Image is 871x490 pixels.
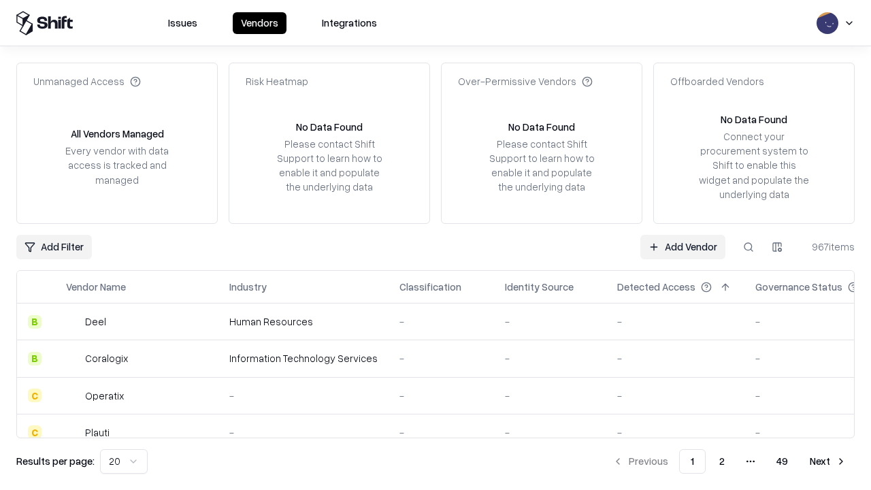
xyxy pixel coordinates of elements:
[640,235,725,259] a: Add Vendor
[246,74,308,88] div: Risk Heatmap
[802,449,855,474] button: Next
[617,314,734,329] div: -
[28,389,42,402] div: C
[296,120,363,134] div: No Data Found
[273,137,386,195] div: Please contact Shift Support to learn how to enable it and populate the underlying data
[71,127,164,141] div: All Vendors Managed
[721,112,787,127] div: No Data Found
[800,240,855,254] div: 967 items
[229,389,378,403] div: -
[229,351,378,365] div: Information Technology Services
[458,74,593,88] div: Over-Permissive Vendors
[66,389,80,402] img: Operatix
[508,120,575,134] div: No Data Found
[399,425,483,440] div: -
[28,352,42,365] div: B
[16,235,92,259] button: Add Filter
[679,449,706,474] button: 1
[66,315,80,329] img: Deel
[708,449,736,474] button: 2
[85,389,124,403] div: Operatix
[160,12,206,34] button: Issues
[399,351,483,365] div: -
[85,314,106,329] div: Deel
[399,314,483,329] div: -
[617,389,734,403] div: -
[505,280,574,294] div: Identity Source
[28,315,42,329] div: B
[617,425,734,440] div: -
[66,425,80,439] img: Plauti
[66,352,80,365] img: Coralogix
[399,389,483,403] div: -
[399,280,461,294] div: Classification
[766,449,799,474] button: 49
[505,351,595,365] div: -
[229,425,378,440] div: -
[670,74,764,88] div: Offboarded Vendors
[61,144,174,186] div: Every vendor with data access is tracked and managed
[85,351,128,365] div: Coralogix
[505,389,595,403] div: -
[697,129,810,201] div: Connect your procurement system to Shift to enable this widget and populate the underlying data
[617,280,695,294] div: Detected Access
[233,12,286,34] button: Vendors
[505,314,595,329] div: -
[314,12,385,34] button: Integrations
[604,449,855,474] nav: pagination
[229,280,267,294] div: Industry
[33,74,141,88] div: Unmanaged Access
[85,425,110,440] div: Plauti
[617,351,734,365] div: -
[16,454,95,468] p: Results per page:
[66,280,126,294] div: Vendor Name
[229,314,378,329] div: Human Resources
[505,425,595,440] div: -
[28,425,42,439] div: C
[755,280,842,294] div: Governance Status
[485,137,598,195] div: Please contact Shift Support to learn how to enable it and populate the underlying data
